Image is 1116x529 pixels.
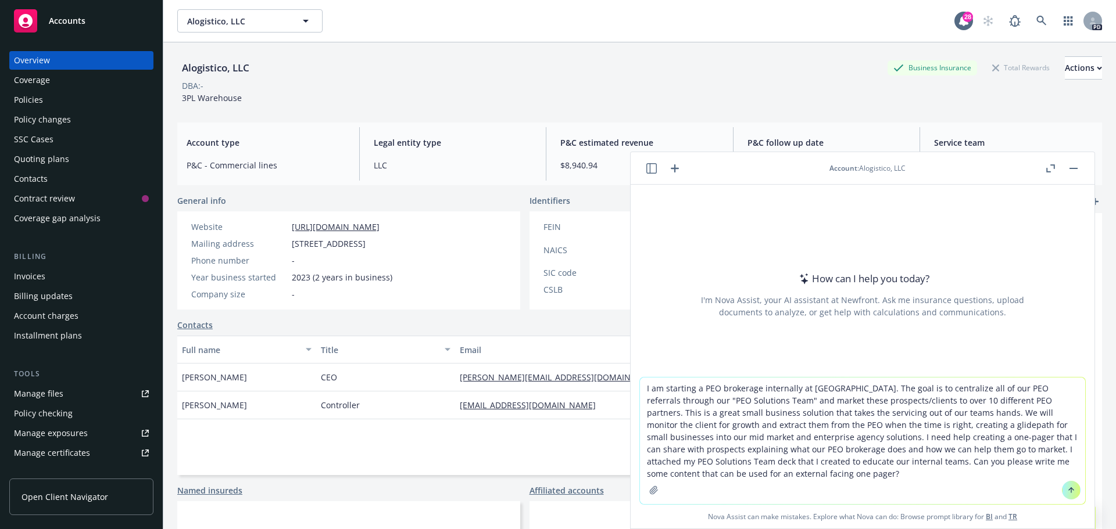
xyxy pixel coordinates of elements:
[14,267,45,286] div: Invoices
[191,221,287,233] div: Website
[374,159,532,171] span: LLC
[543,221,639,233] div: FEIN
[9,110,153,129] a: Policy changes
[9,287,153,305] a: Billing updates
[292,288,295,300] span: -
[292,254,295,267] span: -
[9,51,153,70] a: Overview
[9,209,153,228] a: Coverage gap analysis
[182,80,203,92] div: DBA: -
[9,189,153,208] a: Contract review
[796,271,929,286] div: How can I help you today?
[177,319,213,331] a: Contacts
[14,110,71,129] div: Policy changes
[177,484,242,496] a: Named insureds
[14,326,82,345] div: Installment plans
[182,92,242,103] span: 3PL Warehouse
[14,189,75,208] div: Contract review
[9,267,153,286] a: Invoices
[321,399,360,411] span: Controller
[560,136,719,149] span: P&C estimated revenue
[187,159,345,171] span: P&C - Commercial lines
[49,16,85,26] span: Accounts
[14,404,73,423] div: Policy checking
[292,221,380,232] a: [URL][DOMAIN_NAME]
[460,344,669,356] div: Email
[888,60,977,75] div: Business Insurance
[963,12,973,22] div: 28
[177,336,316,364] button: Full name
[986,60,1056,75] div: Total Rewards
[191,288,287,300] div: Company size
[9,91,153,109] a: Policies
[292,237,366,250] span: [STREET_ADDRESS]
[1030,9,1053,33] a: Search
[14,307,78,325] div: Account charges
[177,9,323,33] button: Alogistico, LLC
[9,5,153,37] a: Accounts
[14,424,88,442] div: Manage exposures
[14,384,63,403] div: Manage files
[543,283,639,296] div: CSLB
[191,271,287,283] div: Year business started
[9,150,153,168] a: Quoting plans
[640,377,1085,504] textarea: I am starting a PEO brokerage internally at [GEOGRAPHIC_DATA]. The goal is to centralize all of o...
[699,294,1026,318] div: I'm Nova Assist, your AI assistant at Newfront. Ask me insurance questions, upload documents to a...
[9,307,153,325] a: Account charges
[9,251,153,262] div: Billing
[455,336,686,364] button: Email
[182,399,247,411] span: [PERSON_NAME]
[543,267,639,279] div: SIC code
[934,136,1093,149] span: Service team
[9,424,153,442] a: Manage exposures
[292,271,392,283] span: 2023 (2 years in business)
[14,51,50,70] div: Overview
[9,71,153,89] a: Coverage
[747,136,906,149] span: P&C follow up date
[460,372,670,383] a: [PERSON_NAME][EMAIL_ADDRESS][DOMAIN_NAME]
[182,344,299,356] div: Full name
[829,163,906,173] div: : Alogistico, LLC
[374,136,532,149] span: Legal entity type
[187,136,345,149] span: Account type
[9,326,153,345] a: Installment plans
[191,254,287,267] div: Phone number
[460,400,605,411] a: [EMAIL_ADDRESS][DOMAIN_NAME]
[635,505,1090,528] span: Nova Assist can make mistakes. Explore what Nova can do: Browse prompt library for and
[9,404,153,423] a: Policy checking
[1088,195,1102,208] a: add
[977,9,1000,33] a: Start snowing
[1003,9,1026,33] a: Report a Bug
[1008,512,1017,521] a: TR
[9,368,153,380] div: Tools
[986,512,993,521] a: BI
[14,444,90,462] div: Manage certificates
[14,170,48,188] div: Contacts
[9,444,153,462] a: Manage certificates
[1057,9,1080,33] a: Switch app
[182,371,247,383] span: [PERSON_NAME]
[14,463,69,482] div: Manage BORs
[560,159,719,171] span: $8,940.94
[9,463,153,482] a: Manage BORs
[14,150,69,168] div: Quoting plans
[1065,57,1102,79] div: Actions
[316,336,455,364] button: Title
[191,237,287,250] div: Mailing address
[530,195,570,207] span: Identifiers
[22,491,108,503] span: Open Client Navigator
[177,60,254,75] div: Alogistico, LLC
[14,287,73,305] div: Billing updates
[14,130,53,149] div: SSC Cases
[321,371,337,383] span: CEO
[14,91,43,109] div: Policies
[9,170,153,188] a: Contacts
[177,195,226,207] span: General info
[9,130,153,149] a: SSC Cases
[543,244,639,256] div: NAICS
[1065,56,1102,80] button: Actions
[321,344,438,356] div: Title
[14,209,101,228] div: Coverage gap analysis
[530,484,604,496] a: Affiliated accounts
